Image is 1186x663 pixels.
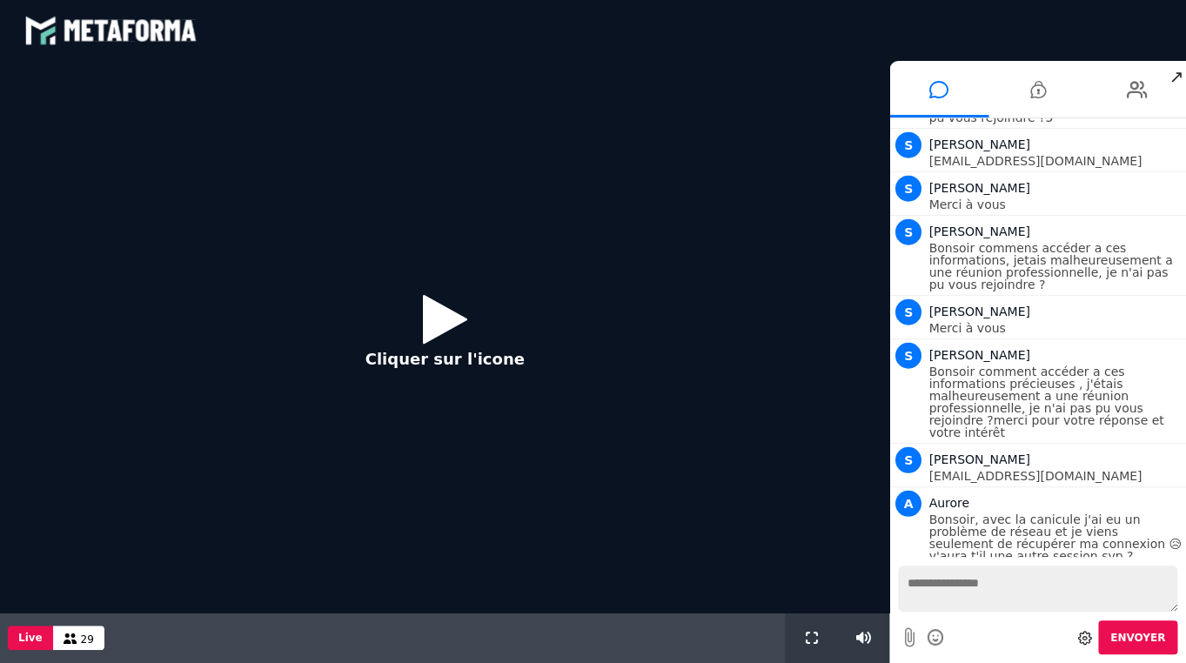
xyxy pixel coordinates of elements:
[928,224,1029,238] span: [PERSON_NAME]
[928,496,969,510] span: Aurore
[928,322,1182,334] p: Merci à vous
[895,132,921,158] span: S
[928,470,1182,482] p: [EMAIL_ADDRESS][DOMAIN_NAME]
[928,348,1029,362] span: [PERSON_NAME]
[928,513,1182,562] p: Bonsoir, avec la canicule j'ai eu un problème de réseau et je viens seulement de récupérer ma con...
[81,633,94,646] span: 29
[8,626,53,650] button: Live
[928,155,1182,167] p: [EMAIL_ADDRESS][DOMAIN_NAME]
[928,452,1029,466] span: [PERSON_NAME]
[928,137,1029,151] span: [PERSON_NAME]
[928,365,1182,439] p: Bonsoir comment accéder a ces informations précieuses , j'étais malheureusement a une réunion pro...
[895,343,921,369] span: S
[1098,620,1177,654] button: Envoyer
[895,447,921,473] span: S
[365,347,525,371] p: Cliquer sur l'icone
[1166,61,1186,92] span: ↗
[895,219,921,245] span: S
[928,181,1029,195] span: [PERSON_NAME]
[928,242,1182,291] p: Bonsoir commens accéder a ces informations, jetais malheureusement a une réunion professionnelle,...
[895,491,921,517] span: A
[928,198,1182,211] p: Merci à vous
[895,299,921,325] span: S
[928,305,1029,318] span: [PERSON_NAME]
[928,75,1182,124] p: Bonsoir commens accéder a ces informations, jetais malheureusement a une réunion professionnelle,...
[348,281,542,393] button: Cliquer sur l'icone
[1110,632,1165,644] span: Envoyer
[895,176,921,202] span: S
